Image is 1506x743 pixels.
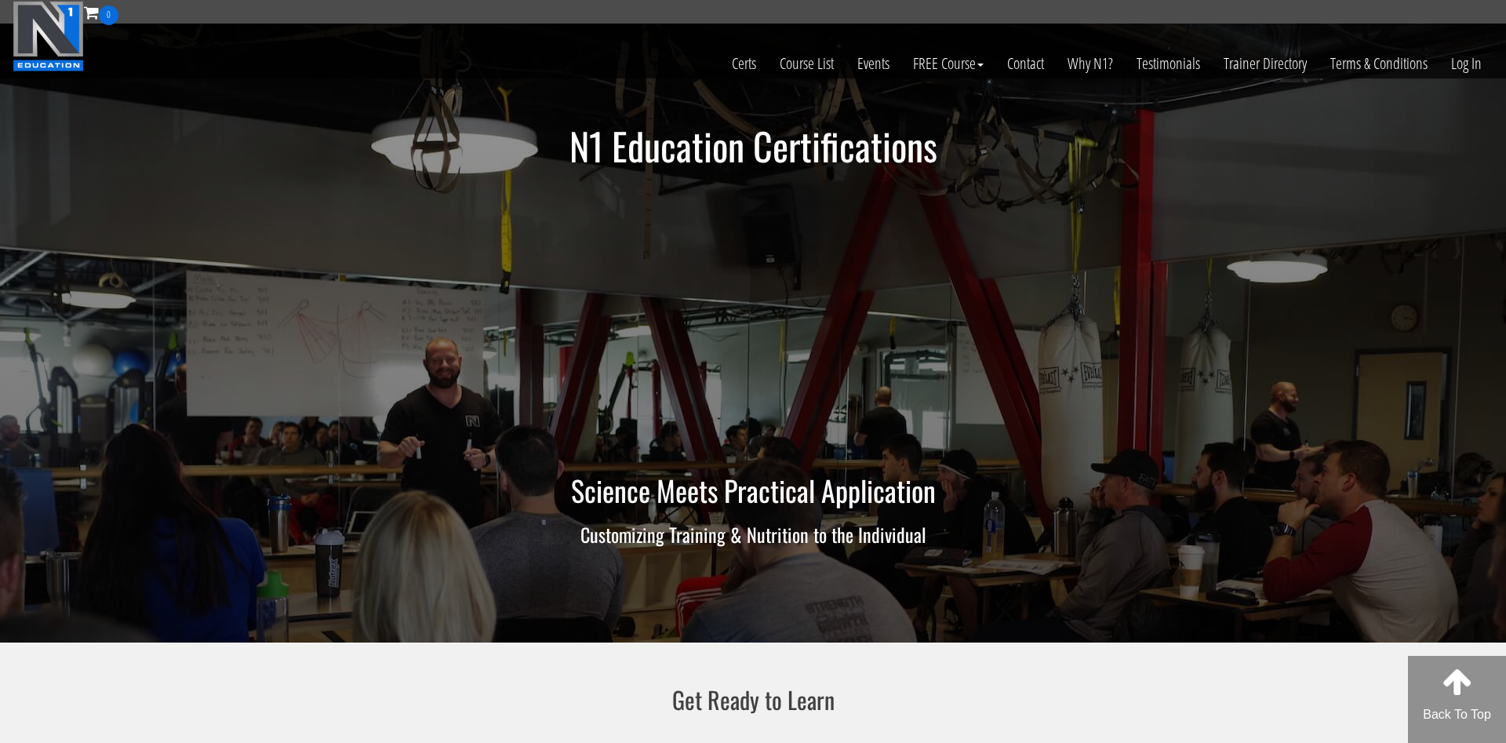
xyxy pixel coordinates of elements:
[1319,25,1439,102] a: Terms & Conditions
[13,1,84,71] img: n1-education
[84,2,118,23] a: 0
[294,524,1212,545] h3: Customizing Training & Nutrition to the Individual
[846,25,901,102] a: Events
[995,25,1056,102] a: Contact
[294,475,1212,506] h2: Science Meets Practical Application
[901,25,995,102] a: FREE Course
[1439,25,1493,102] a: Log In
[294,126,1212,167] h1: N1 Education Certifications
[439,687,1067,712] h2: Get Ready to Learn
[1125,25,1212,102] a: Testimonials
[1212,25,1319,102] a: Trainer Directory
[1056,25,1125,102] a: Why N1?
[720,25,768,102] a: Certs
[99,5,118,25] span: 0
[768,25,846,102] a: Course List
